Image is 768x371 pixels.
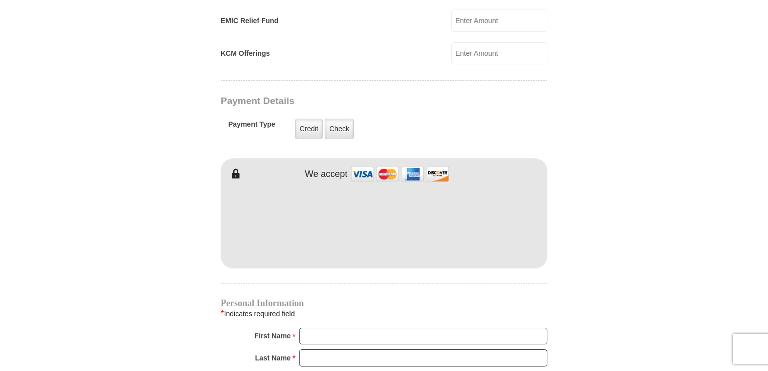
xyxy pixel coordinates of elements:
h4: Personal Information [221,299,547,307]
input: Enter Amount [451,10,547,32]
label: Credit [295,119,323,139]
strong: First Name [254,329,291,343]
strong: Last Name [255,351,291,365]
label: KCM Offerings [221,48,270,59]
img: credit cards accepted [350,163,450,185]
div: Indicates required field [221,307,547,320]
h5: Payment Type [228,120,275,134]
h4: We accept [305,169,348,180]
label: Check [325,119,354,139]
input: Enter Amount [451,42,547,64]
h3: Payment Details [221,96,477,107]
label: EMIC Relief Fund [221,16,278,26]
